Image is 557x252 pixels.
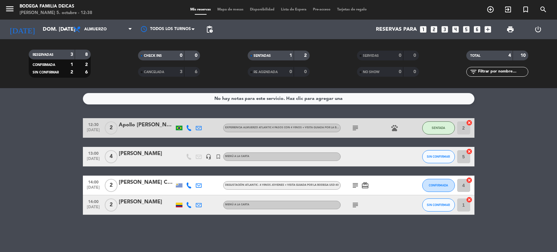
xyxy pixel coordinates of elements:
[422,198,455,212] button: SIN CONFIRMAR
[413,53,417,58] strong: 0
[85,62,89,67] strong: 2
[5,4,15,16] button: menu
[180,53,182,58] strong: 0
[451,25,460,34] i: looks_4
[399,53,401,58] strong: 0
[466,177,472,183] i: cancel
[376,26,417,33] span: Reservas para
[466,119,472,126] i: cancel
[310,8,334,11] span: Pre-acceso
[180,70,182,74] strong: 3
[427,203,450,207] span: SIN CONFIRMAR
[61,25,69,33] i: arrow_drop_down
[254,71,278,74] span: RE AGENDADA
[520,53,527,58] strong: 10
[70,62,73,67] strong: 1
[85,197,101,205] span: 14:00
[225,155,249,158] span: MENÚ A LA CARTA
[363,71,379,74] span: NO SHOW
[504,6,512,13] i: exit_to_app
[85,120,101,128] span: 12:30
[506,25,514,33] span: print
[351,181,359,189] i: subject
[119,198,174,206] div: [PERSON_NAME]
[119,178,174,187] div: [PERSON_NAME] Camors
[304,70,308,74] strong: 0
[361,181,369,189] i: card_giftcard
[195,53,199,58] strong: 0
[105,179,117,192] span: 2
[144,54,162,57] span: CHECK INS
[441,25,449,34] i: looks_3
[119,150,174,158] div: [PERSON_NAME]
[470,68,477,76] i: filter_list
[484,25,492,34] i: add_box
[206,154,211,160] i: headset_mic
[351,124,359,132] i: subject
[70,70,73,74] strong: 2
[363,54,379,57] span: SERVIDAS
[477,68,528,75] input: Filtrar por nombre...
[466,197,472,203] i: cancel
[508,53,511,58] strong: 4
[278,8,310,11] span: Lista de Espera
[33,71,59,74] span: SIN CONFIRMAR
[289,53,292,58] strong: 1
[429,183,448,187] span: CONFIRMADA
[422,150,455,163] button: SIN CONFIRMAR
[5,4,15,14] i: menu
[214,8,247,11] span: Mapa de mesas
[85,205,101,213] span: [DATE]
[466,148,472,155] i: cancel
[534,25,542,33] i: power_settings_new
[427,155,450,158] span: SIN CONFIRMAR
[470,54,480,57] span: TOTAL
[85,157,101,164] span: [DATE]
[539,6,547,13] i: search
[430,25,438,34] i: looks_two
[105,198,117,212] span: 2
[5,22,39,37] i: [DATE]
[462,25,471,34] i: looks_5
[85,149,101,157] span: 13:00
[195,70,199,74] strong: 6
[105,121,117,134] span: 2
[144,71,164,74] span: CANCELADA
[422,121,455,134] button: SENTADA
[432,126,445,130] span: SENTADA
[84,27,107,32] span: Almuerzo
[187,8,214,11] span: Mis reservas
[85,70,89,74] strong: 6
[215,154,221,160] i: turned_in_not
[20,3,92,10] div: Bodega Familia Deicas
[105,150,117,163] span: 4
[334,8,370,11] span: Tarjetas de regalo
[85,178,101,185] span: 14:00
[487,6,494,13] i: add_circle_outline
[85,185,101,193] span: [DATE]
[351,201,359,209] i: subject
[119,121,174,129] div: Apollo [PERSON_NAME] de [PERSON_NAME]
[20,10,92,16] div: [PERSON_NAME] 5. octubre - 12:38
[522,6,530,13] i: turned_in_not
[254,54,271,57] span: SENTADAS
[419,25,427,34] i: looks_one
[391,124,398,132] i: pets
[399,70,401,74] strong: 0
[33,53,54,56] span: RESERVADAS
[85,128,101,135] span: [DATE]
[206,25,213,33] span: pending_actions
[85,52,89,57] strong: 8
[422,179,455,192] button: CONFIRMADA
[473,25,481,34] i: looks_6
[225,203,249,206] span: MENÚ A LA CARTA
[33,63,55,67] span: CONFIRMADA
[304,53,308,58] strong: 2
[225,184,339,186] span: Degustación atlantic - 4 Vinos jovenes + visita guiada por la bodega USD 40
[247,8,278,11] span: Disponibilidad
[289,70,292,74] strong: 0
[70,52,73,57] strong: 3
[524,20,552,39] div: LOG OUT
[214,95,343,102] div: No hay notas para este servicio. Haz clic para agregar una
[225,126,356,129] span: Experiencia almuerzo Atlantic 4 pasos con 4 vinos + visita guiada por la bodega USD 80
